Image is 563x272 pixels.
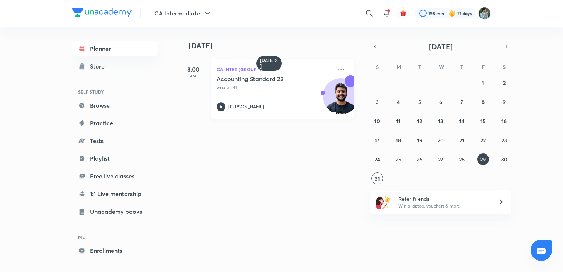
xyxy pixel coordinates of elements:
div: Store [90,62,109,71]
p: AM [178,74,208,78]
button: August 1, 2025 [477,77,489,88]
button: August 18, 2025 [392,134,404,146]
abbr: August 24, 2025 [374,156,380,163]
button: August 15, 2025 [477,115,489,127]
abbr: August 26, 2025 [417,156,422,163]
a: Enrollments [72,243,158,258]
abbr: August 18, 2025 [396,137,401,144]
abbr: Sunday [376,63,379,70]
h5: Accounting Standard 22 [217,75,308,83]
button: CA Intermediate [150,6,216,21]
abbr: Tuesday [418,63,421,70]
button: August 24, 2025 [371,153,383,165]
img: Company Logo [72,8,132,17]
button: August 13, 2025 [435,115,447,127]
button: August 21, 2025 [456,134,468,146]
img: avatar [400,10,406,17]
button: [DATE] [380,41,501,52]
abbr: Saturday [503,63,506,70]
button: August 14, 2025 [456,115,468,127]
abbr: August 8, 2025 [482,98,485,105]
abbr: August 13, 2025 [438,118,443,125]
p: Session 41 [217,84,332,91]
a: Company Logo [72,8,132,19]
a: 1:1 Live mentorship [72,186,158,201]
abbr: August 31, 2025 [375,175,380,182]
button: August 2, 2025 [498,77,510,88]
button: August 23, 2025 [498,134,510,146]
abbr: August 17, 2025 [375,137,380,144]
button: August 16, 2025 [498,115,510,127]
img: referral [376,195,391,209]
button: August 31, 2025 [371,172,383,184]
button: August 3, 2025 [371,96,383,108]
button: August 28, 2025 [456,153,468,165]
abbr: August 3, 2025 [376,98,379,105]
abbr: Thursday [460,63,463,70]
abbr: August 20, 2025 [438,137,444,144]
button: August 26, 2025 [414,153,426,165]
abbr: August 21, 2025 [459,137,464,144]
abbr: August 30, 2025 [501,156,507,163]
button: August 12, 2025 [414,115,426,127]
abbr: Wednesday [439,63,444,70]
button: August 6, 2025 [435,96,447,108]
abbr: August 6, 2025 [439,98,442,105]
a: Planner [72,41,158,56]
abbr: August 16, 2025 [501,118,507,125]
abbr: August 22, 2025 [480,137,486,144]
img: Santosh Kumar Thakur [478,7,491,20]
h6: ME [72,231,158,243]
img: Avatar [323,82,359,118]
button: August 9, 2025 [498,96,510,108]
button: August 11, 2025 [392,115,404,127]
abbr: August 15, 2025 [480,118,486,125]
a: Free live classes [72,169,158,184]
button: August 20, 2025 [435,134,447,146]
img: streak [448,10,456,17]
button: August 4, 2025 [392,96,404,108]
abbr: August 2, 2025 [503,79,506,86]
abbr: August 19, 2025 [417,137,422,144]
h6: [DATE] [260,57,273,69]
h6: Refer friends [398,195,489,203]
button: August 30, 2025 [498,153,510,165]
abbr: August 12, 2025 [417,118,422,125]
abbr: August 7, 2025 [461,98,463,105]
abbr: August 23, 2025 [501,137,507,144]
abbr: Monday [396,63,401,70]
a: Browse [72,98,158,113]
button: August 5, 2025 [414,96,426,108]
button: August 22, 2025 [477,134,489,146]
button: August 29, 2025 [477,153,489,165]
abbr: August 4, 2025 [397,98,400,105]
button: August 19, 2025 [414,134,426,146]
abbr: August 28, 2025 [459,156,465,163]
button: August 25, 2025 [392,153,404,165]
abbr: August 29, 2025 [480,156,486,163]
h6: SELF STUDY [72,86,158,98]
button: avatar [397,7,409,19]
button: August 8, 2025 [477,96,489,108]
a: Store [72,59,158,74]
button: August 27, 2025 [435,153,447,165]
h5: 8:00 [178,65,208,74]
abbr: August 5, 2025 [418,98,421,105]
a: Unacademy books [72,204,158,219]
abbr: August 11, 2025 [396,118,401,125]
a: Tests [72,133,158,148]
abbr: August 25, 2025 [396,156,401,163]
p: [PERSON_NAME] [228,104,264,110]
span: [DATE] [429,42,453,52]
abbr: August 27, 2025 [438,156,443,163]
abbr: August 1, 2025 [482,79,484,86]
a: Playlist [72,151,158,166]
a: Practice [72,116,158,130]
p: CA Inter (Group 1) [217,65,332,74]
abbr: August 14, 2025 [459,118,464,125]
button: August 10, 2025 [371,115,383,127]
p: Win a laptop, vouchers & more [398,203,489,209]
abbr: August 10, 2025 [374,118,380,125]
button: August 7, 2025 [456,96,468,108]
h4: [DATE] [189,41,362,50]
